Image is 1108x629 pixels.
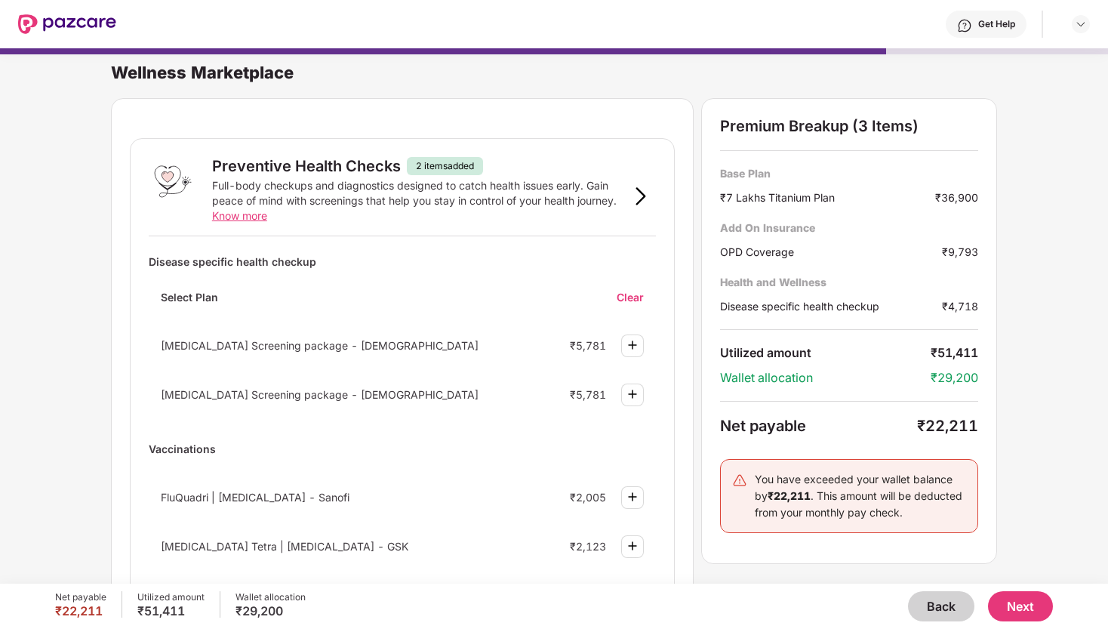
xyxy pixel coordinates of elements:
div: ₹29,200 [235,603,306,618]
div: ₹2,123 [570,540,606,553]
div: ₹36,900 [935,190,978,205]
div: Clear [617,290,656,304]
b: ₹22,211 [768,489,811,502]
img: svg+xml;base64,PHN2ZyBpZD0iRHJvcGRvd24tMzJ4MzIiIHhtbG5zPSJodHRwOi8vd3d3LnczLm9yZy8yMDAwL3N2ZyIgd2... [1075,18,1087,30]
div: 2 items added [407,157,483,175]
div: Net payable [55,591,106,603]
span: FluQuadri | [MEDICAL_DATA] - Sanofi [161,491,349,504]
div: ₹2,005 [570,491,606,504]
button: Next [988,591,1053,621]
div: Select Plan [149,290,230,316]
div: You have exceeded your wallet balance by . This amount will be deducted from your monthly pay check. [755,471,966,521]
span: Know more [212,209,267,222]
div: Disease specific health checkup [149,248,656,275]
img: svg+xml;base64,PHN2ZyB4bWxucz0iaHR0cDovL3d3dy53My5vcmcvMjAwMC9zdmciIHdpZHRoPSIyNCIgaGVpZ2h0PSIyNC... [732,473,747,488]
div: ₹22,211 [917,417,978,435]
div: Full-body checkups and diagnostics designed to catch health issues early. Gain peace of mind with... [212,178,626,224]
div: Utilized amount [137,591,205,603]
div: Wallet allocation [235,591,306,603]
div: ₹51,411 [137,603,205,618]
div: Premium Breakup (3 Items) [720,117,978,135]
span: [MEDICAL_DATA] Tetra | [MEDICAL_DATA] - GSK [161,540,408,553]
div: Vaccinations [149,436,656,462]
div: Base Plan [720,166,978,180]
button: Back [908,591,974,621]
div: Add On Insurance [720,220,978,235]
span: [MEDICAL_DATA] Screening package - [DEMOGRAPHIC_DATA] [161,388,479,401]
div: ₹5,781 [570,339,606,352]
div: ₹4,718 [942,298,978,314]
img: svg+xml;base64,PHN2ZyBpZD0iUGx1cy0zMngzMiIgeG1sbnM9Imh0dHA6Ly93d3cudzMub3JnLzIwMDAvc3ZnIiB3aWR0aD... [623,537,642,555]
div: ₹51,411 [931,345,978,361]
div: Net payable [720,417,917,435]
div: Wallet allocation [720,370,931,386]
img: svg+xml;base64,PHN2ZyB3aWR0aD0iOSIgaGVpZ2h0PSIxNiIgdmlld0JveD0iMCAwIDkgMTYiIGZpbGw9Im5vbmUiIHhtbG... [632,187,650,205]
div: OPD Coverage [720,244,942,260]
div: Health and Wellness [720,275,978,289]
div: Wellness Marketplace [111,62,1108,83]
img: Preventive Health Checks [149,157,197,205]
div: ₹5,781 [570,388,606,401]
div: ₹29,200 [931,370,978,386]
span: [MEDICAL_DATA] Screening package - [DEMOGRAPHIC_DATA] [161,339,479,352]
img: svg+xml;base64,PHN2ZyBpZD0iUGx1cy0zMngzMiIgeG1sbnM9Imh0dHA6Ly93d3cudzMub3JnLzIwMDAvc3ZnIiB3aWR0aD... [623,488,642,506]
img: svg+xml;base64,PHN2ZyBpZD0iSGVscC0zMngzMiIgeG1sbnM9Imh0dHA6Ly93d3cudzMub3JnLzIwMDAvc3ZnIiB3aWR0aD... [957,18,972,33]
div: ₹9,793 [942,244,978,260]
div: Preventive Health Checks [212,157,401,175]
div: Utilized amount [720,345,931,361]
img: svg+xml;base64,PHN2ZyBpZD0iUGx1cy0zMngzMiIgeG1sbnM9Imh0dHA6Ly93d3cudzMub3JnLzIwMDAvc3ZnIiB3aWR0aD... [623,385,642,403]
div: Get Help [978,18,1015,30]
div: ₹22,211 [55,603,106,618]
div: ₹7 Lakhs Titanium Plan [720,190,935,205]
div: Disease specific health checkup [720,298,942,314]
img: svg+xml;base64,PHN2ZyBpZD0iUGx1cy0zMngzMiIgeG1sbnM9Imh0dHA6Ly93d3cudzMub3JnLzIwMDAvc3ZnIiB3aWR0aD... [623,336,642,354]
img: New Pazcare Logo [18,14,116,34]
